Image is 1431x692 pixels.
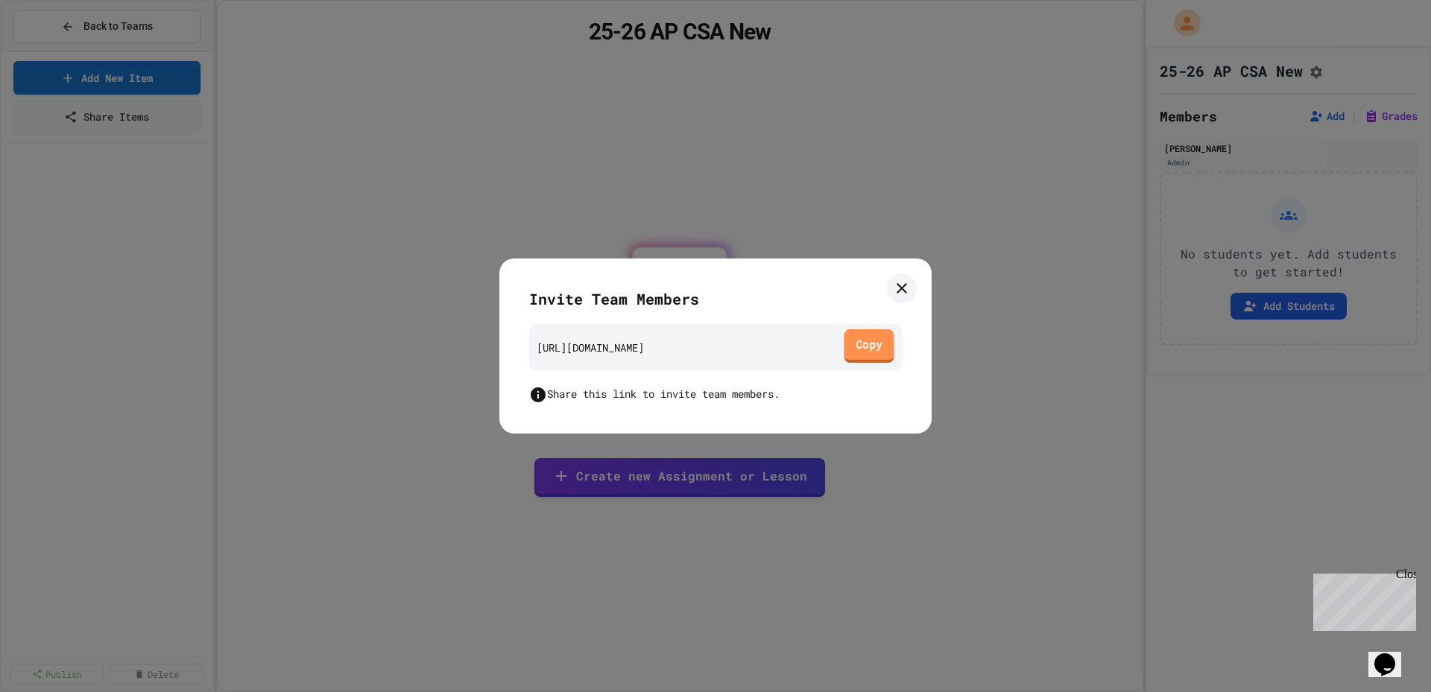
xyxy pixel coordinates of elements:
div: [URL][DOMAIN_NAME] [537,340,644,355]
h2: Invite Team Members [529,288,902,309]
iframe: chat widget [1307,568,1416,631]
a: Copy [844,329,894,363]
div: Share this link to invite team members. [529,386,902,404]
div: Chat with us now!Close [6,6,103,95]
iframe: chat widget [1368,632,1416,677]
